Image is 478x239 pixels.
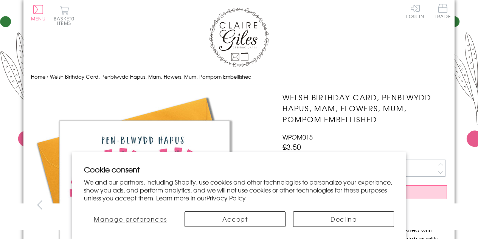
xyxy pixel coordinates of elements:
img: Claire Giles Greetings Cards [209,8,269,67]
button: Accept [185,211,286,227]
span: WPOM015 [282,132,313,141]
span: 0 items [57,15,74,26]
button: Menu [31,5,46,21]
span: Welsh Birthday Card, Penblwydd Hapus, Mam, Flowers, Mum, Pompom Embellished [50,73,251,80]
span: Trade [435,4,451,19]
span: Manage preferences [94,214,167,223]
span: £3.50 [282,141,301,152]
button: Basket0 items [54,6,74,25]
a: Home [31,73,45,80]
a: Trade [435,4,451,20]
button: Manage preferences [84,211,177,227]
h1: Welsh Birthday Card, Penblwydd Hapus, Mam, Flowers, Mum, Pompom Embellished [282,92,447,124]
p: We and our partners, including Shopify, use cookies and other technologies to personalize your ex... [84,178,394,202]
span: › [47,73,48,80]
a: Log In [406,4,424,19]
button: Decline [293,211,394,227]
span: Menu [31,15,46,22]
button: prev [31,196,48,213]
a: Privacy Policy [206,193,246,202]
nav: breadcrumbs [31,69,447,85]
h2: Cookie consent [84,164,394,175]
